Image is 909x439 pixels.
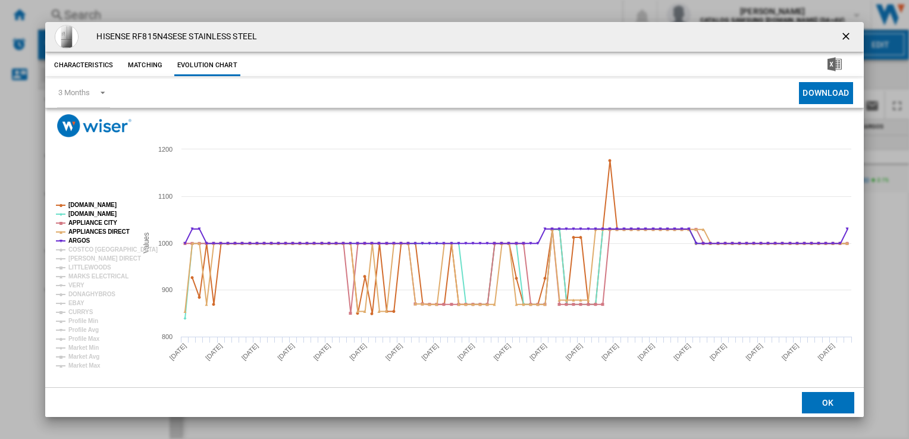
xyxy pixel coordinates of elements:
img: excel-24x24.png [827,57,842,71]
button: Evolution chart [174,55,240,76]
tspan: Profile Max [68,335,100,342]
tspan: COSTCO [GEOGRAPHIC_DATA] [68,246,158,253]
tspan: [DATE] [565,342,584,362]
tspan: [DATE] [528,342,548,362]
tspan: ARGOS [68,237,90,244]
tspan: [DATE] [493,342,512,362]
tspan: [DOMAIN_NAME] [68,211,117,217]
button: OK [802,392,854,413]
img: logo_wiser_300x94.png [57,114,131,137]
tspan: [DATE] [637,342,656,362]
tspan: [DATE] [709,342,728,362]
tspan: [DATE] [277,342,296,362]
tspan: [DATE] [168,342,188,362]
tspan: Values [142,233,151,253]
tspan: [DATE] [384,342,404,362]
tspan: 1100 [158,193,173,200]
tspan: [PERSON_NAME] DIRECT [68,255,141,262]
tspan: 1200 [158,146,173,153]
tspan: Profile Avg [68,327,99,333]
md-dialog: Product popup [45,22,863,417]
tspan: [DATE] [817,342,836,362]
tspan: Market Max [68,362,101,369]
tspan: Market Avg [68,353,99,360]
tspan: [DATE] [204,342,224,362]
button: Download in Excel [808,55,861,76]
tspan: [DATE] [312,342,332,362]
button: Download [799,82,852,104]
tspan: MARKS ELECTRICAL [68,273,128,280]
button: Matching [119,55,171,76]
tspan: LITTLEWOODS [68,264,111,271]
tspan: Profile Min [68,318,98,324]
tspan: 1000 [158,240,173,247]
tspan: VERY [68,282,84,289]
tspan: [DATE] [745,342,764,362]
button: getI18NText('BUTTONS.CLOSE_DIALOG') [835,25,859,49]
tspan: DONAGHYBROS [68,291,115,297]
tspan: 800 [162,333,173,340]
tspan: APPLIANCES DIRECT [68,228,130,235]
tspan: [DOMAIN_NAME] [68,202,117,208]
tspan: 900 [162,286,173,293]
tspan: [DATE] [672,342,692,362]
button: Characteristics [51,55,116,76]
h4: HISENSE RF815N4SESE STAINLESS STEEL [90,31,257,43]
tspan: [DATE] [349,342,368,362]
tspan: [DATE] [240,342,260,362]
ng-md-icon: getI18NText('BUTTONS.CLOSE_DIALOG') [840,30,854,45]
tspan: Market Min [68,344,99,351]
tspan: [DATE] [456,342,476,362]
img: Hisense-rf815n4sese-1.jpg [55,25,79,49]
div: 3 Months [58,88,89,97]
tspan: [DATE] [600,342,620,362]
tspan: CURRYS [68,309,93,315]
tspan: [DATE] [781,342,800,362]
tspan: APPLIANCE CITY [68,219,117,226]
tspan: [DATE] [421,342,440,362]
tspan: EBAY [68,300,84,306]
